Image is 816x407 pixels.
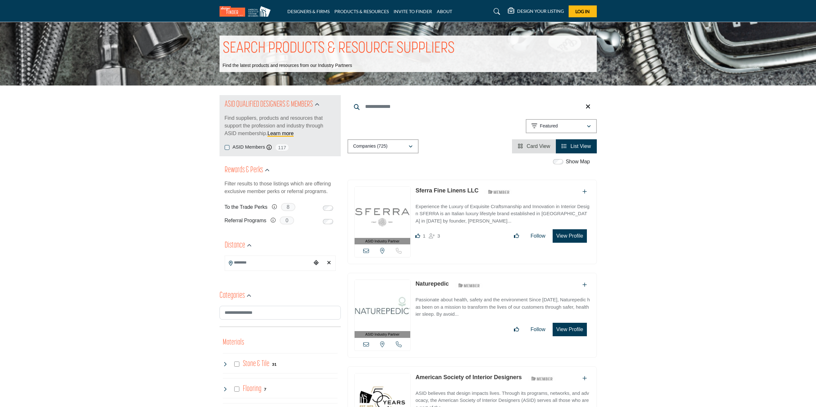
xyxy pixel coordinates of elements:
[571,143,591,149] span: List View
[415,292,590,318] a: Passionate about health, safety and the environment Since [DATE], Naturepedic has been on a missi...
[348,99,597,114] input: Search Keyword
[415,281,449,287] a: Naturepedic
[223,39,455,59] h1: SEARCH PRODUCTS & RESOURCE SUPPLIERS
[223,62,352,69] p: Find the latest products and resources from our Industry Partners
[275,143,289,151] span: 117
[566,158,590,166] label: Show Map
[243,383,261,395] h4: Flooring: Flooring
[323,206,333,211] input: Switch to To the Trade Perks
[582,282,587,288] a: Add To List
[517,8,564,14] h5: DESIGN YOUR LISTING
[225,99,313,110] h2: ASID QUALIFIED DESIGNERS & MEMBERS
[569,5,597,17] button: Log In
[268,131,294,136] a: Learn more
[225,165,263,176] h2: Rewards & Perks
[415,280,449,288] p: Naturepedic
[415,187,478,194] a: Sferra Fine Linens LLC
[225,180,336,195] p: Filter results to those listings which are offering exclusive member perks or referral programs.
[365,239,399,244] span: ASID Industry Partner
[553,229,587,243] button: View Profile
[225,114,336,137] p: Find suppliers, products and resources that support the profession and industry through ASID memb...
[225,201,268,213] label: To the Trade Perks
[225,145,229,150] input: ASID Members checkbox
[528,375,556,383] img: ASID Members Badge Icon
[510,230,523,242] button: Like listing
[437,233,440,239] span: 3
[355,280,411,331] img: Naturepedic
[556,139,596,153] li: List View
[323,219,333,224] input: Switch to Referral Programs
[575,9,590,14] span: Log In
[415,203,590,225] p: Experience the Luxury of Exquisite Craftsmanship and Innovation in Interior Design SFERRA is an I...
[334,9,389,14] a: PRODUCTS & RESOURCES
[355,187,411,238] img: Sferra Fine Linens LLC
[437,9,452,14] a: ABOUT
[415,199,590,225] a: Experience the Luxury of Exquisite Craftsmanship and Innovation in Interior Design SFERRA is an I...
[225,240,245,251] h2: Distance
[220,6,274,17] img: Site Logo
[272,361,276,367] div: 31 Results For Stone & Tile
[365,332,399,337] span: ASID Industry Partner
[510,323,523,336] button: Like listing
[264,387,266,392] b: 7
[281,203,295,211] span: 8
[264,386,266,392] div: 7 Results For Flooring
[355,187,411,245] a: ASID Industry Partner
[508,8,564,15] div: DESIGN YOUR LISTING
[540,123,558,129] p: Featured
[220,306,341,320] input: Search Category
[423,233,425,239] span: 1
[527,143,550,149] span: Card View
[225,256,311,269] input: Search Location
[353,143,388,150] p: Companies (725)
[582,189,587,194] a: Add To List
[355,280,411,338] a: ASID Industry Partner
[415,296,590,318] p: Passionate about health, safety and the environment Since [DATE], Naturepedic has been on a missi...
[243,358,269,370] h4: Stone & Tile: Natural stone slabs, tiles and mosaics with unique veining and coloring.
[272,362,276,367] b: 31
[324,256,334,270] div: Clear search location
[562,143,591,149] a: View List
[526,119,597,133] button: Featured
[415,374,522,380] a: American Society of Interior Designers
[220,290,245,302] h2: Categories
[484,188,513,196] img: ASID Members Badge Icon
[582,376,587,381] a: Add To List
[415,233,420,238] i: Like
[234,362,239,367] input: Select Stone & Tile checkbox
[394,9,432,14] a: INVITE TO FINDER
[225,215,267,226] label: Referral Programs
[526,323,549,336] button: Follow
[455,281,484,289] img: ASID Members Badge Icon
[348,139,419,153] button: Companies (725)
[287,9,330,14] a: DESIGNERS & FIRMS
[234,387,239,392] input: Select Flooring checkbox
[429,232,440,240] div: Followers
[223,337,244,349] button: Materials
[233,143,265,151] label: ASID Members
[311,256,321,270] div: Choose your current location
[553,323,587,336] button: View Profile
[280,216,294,224] span: 0
[487,6,504,17] a: Search
[415,373,522,382] p: American Society of Interior Designers
[512,139,556,153] li: Card View
[526,230,549,242] button: Follow
[518,143,550,149] a: View Card
[415,186,478,195] p: Sferra Fine Linens LLC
